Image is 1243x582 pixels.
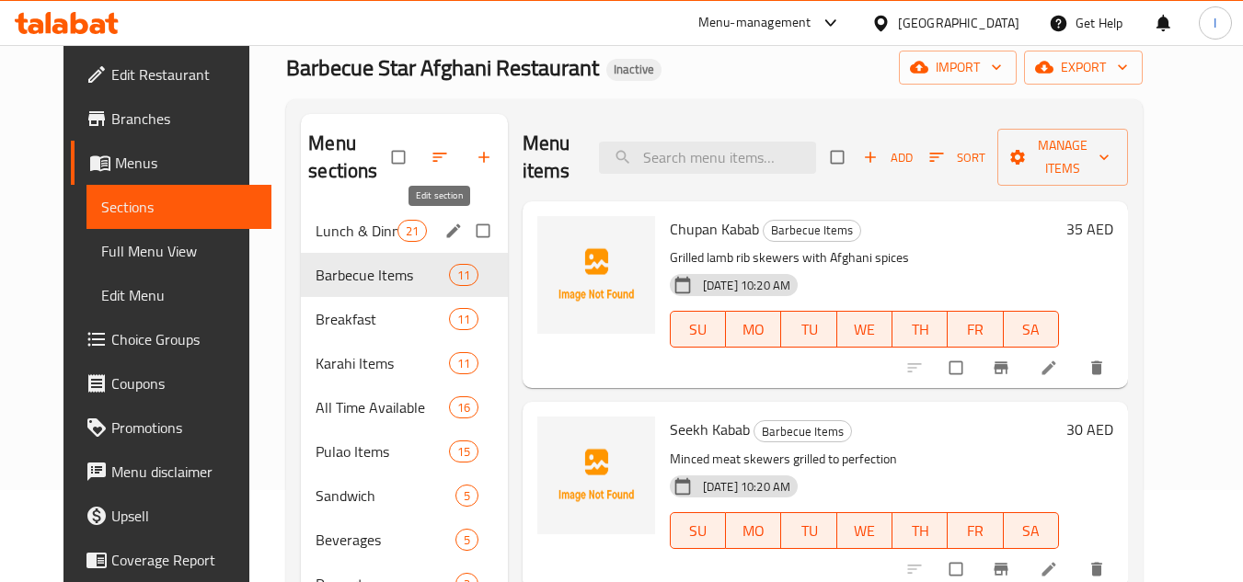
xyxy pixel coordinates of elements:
h2: Menu items [523,130,577,185]
span: export [1039,56,1128,79]
button: WE [837,311,892,348]
span: [DATE] 10:20 AM [696,277,798,294]
p: Grilled lamb rib skewers with Afghani spices [670,246,1059,269]
div: Breakfast11 [301,297,508,341]
button: import [899,51,1017,85]
span: TH [900,316,940,343]
a: Coupons [71,361,271,405]
div: Barbecue Items [763,220,861,242]
span: MO [733,316,774,343]
button: TU [781,311,836,348]
span: 15 [450,443,478,461]
button: export [1024,51,1143,85]
input: search [599,142,816,174]
span: Barbecue Items [316,264,448,286]
a: Coverage Report [71,538,271,582]
a: Branches [71,97,271,141]
span: Karahi Items [316,352,448,374]
div: Breakfast [316,308,448,330]
span: Coverage Report [111,549,257,571]
span: FR [955,316,996,343]
span: Add item [858,143,917,172]
span: TH [900,518,940,544]
span: Beverages [316,529,455,551]
span: SU [678,316,719,343]
button: Add [858,143,917,172]
button: TU [781,512,836,549]
span: Select to update [938,350,977,385]
div: items [455,485,478,507]
span: 16 [450,399,478,417]
div: items [449,440,478,462]
span: Seekh Kabab [670,416,750,443]
p: Minced meat skewers grilled to perfection [670,448,1059,471]
a: Upsell [71,494,271,538]
img: Seekh Kabab [537,417,655,534]
h6: 35 AED [1066,216,1113,242]
div: All Time Available16 [301,385,508,429]
span: Upsell [111,505,257,527]
button: FR [948,311,1003,348]
span: Manage items [1012,134,1113,180]
div: Pulao Items15 [301,429,508,474]
a: Promotions [71,405,271,450]
button: MO [726,311,781,348]
span: 11 [450,267,478,284]
button: Sort [925,143,990,172]
span: Menu disclaimer [111,461,257,483]
div: Karahi Items11 [301,341,508,385]
span: Add [863,147,913,168]
a: Menu disclaimer [71,450,271,494]
span: SA [1011,316,1052,343]
span: TU [788,316,829,343]
a: Sections [86,185,271,229]
button: TH [892,512,948,549]
span: [DATE] 10:20 AM [696,478,798,496]
span: Sandwich [316,485,455,507]
div: Barbecue Items [754,420,852,442]
span: Sort [929,147,985,168]
span: FR [955,518,996,544]
div: items [449,264,478,286]
span: Barbecue Items [764,220,860,241]
a: Edit menu item [1040,560,1062,578]
a: Choice Groups [71,317,271,361]
span: SU [678,518,719,544]
span: Choice Groups [111,328,257,350]
span: MO [733,518,774,544]
button: SU [670,512,726,549]
div: [GEOGRAPHIC_DATA] [898,13,1019,33]
button: Branch-specific-item [981,348,1025,388]
div: Beverages5 [301,518,508,562]
button: SA [1004,512,1059,549]
button: edit [442,219,469,243]
span: Barbecue Items [754,421,851,442]
div: items [397,220,427,242]
span: Full Menu View [101,240,257,262]
button: MO [726,512,781,549]
a: Edit Menu [86,273,271,317]
span: Sort sections [420,137,464,177]
button: WE [837,512,892,549]
span: Select section [820,140,858,175]
div: Inactive [606,59,662,81]
a: Full Menu View [86,229,271,273]
div: Menu-management [698,12,811,34]
div: Pulao Items [316,440,448,462]
img: Chupan Kabab [537,216,655,334]
span: TU [788,518,829,544]
span: Branches [111,108,257,130]
h6: 30 AED [1066,417,1113,442]
button: TH [892,311,948,348]
button: FR [948,512,1003,549]
span: All Time Available [316,396,448,418]
span: Menus [115,152,257,174]
span: 5 [456,487,478,505]
span: Coupons [111,372,257,394]
span: Edit Restaurant [111,63,257,86]
span: Sort items [917,143,997,172]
